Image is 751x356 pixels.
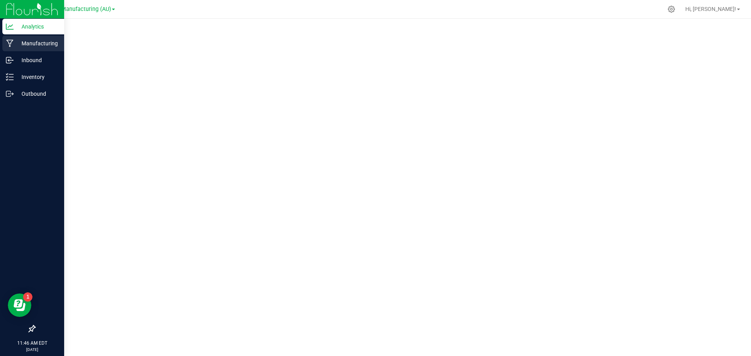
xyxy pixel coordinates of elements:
span: Stash Manufacturing (AU) [45,6,111,13]
p: Manufacturing [14,39,61,48]
iframe: Resource center unread badge [23,292,32,302]
inline-svg: Analytics [6,23,14,30]
iframe: Resource center [8,293,31,317]
inline-svg: Outbound [6,90,14,98]
inline-svg: Inbound [6,56,14,64]
p: Analytics [14,22,61,31]
p: 11:46 AM EDT [4,340,61,347]
p: Outbound [14,89,61,98]
div: Manage settings [667,5,676,13]
p: [DATE] [4,347,61,352]
p: Inventory [14,72,61,82]
inline-svg: Manufacturing [6,39,14,47]
inline-svg: Inventory [6,73,14,81]
p: Inbound [14,55,61,65]
span: Hi, [PERSON_NAME]! [685,6,736,12]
